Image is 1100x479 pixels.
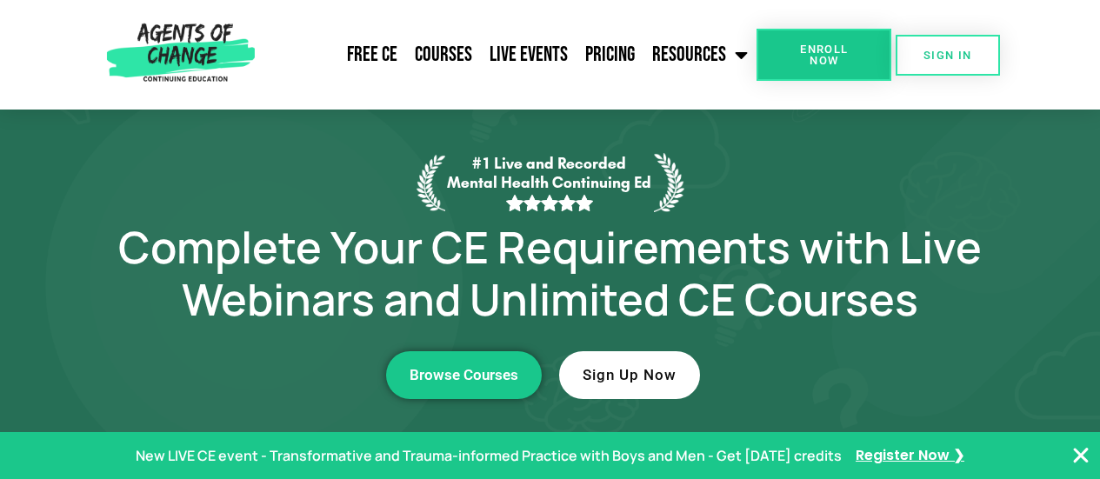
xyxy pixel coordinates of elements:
a: Browse Courses [386,351,542,399]
p: New LIVE CE event - Transformative and Trauma-informed Practice with Boys and Men - Get [DATE] cr... [136,443,842,469]
a: Resources [643,33,757,77]
a: Enroll Now [757,29,891,81]
a: Register Now ❯ [856,443,964,469]
a: Free CE [338,33,406,77]
a: SIGN IN [896,35,1000,76]
a: Courses [406,33,481,77]
a: Live Events [481,33,577,77]
nav: Menu [262,33,757,77]
a: Pricing [577,33,643,77]
span: Browse Courses [410,368,518,383]
span: Sign Up Now [583,368,677,383]
p: #1 Live and Recorded Mental Health Continuing Ed [445,154,654,212]
span: Enroll Now [784,43,863,66]
h1: Complete Your CE Requirements with Live Webinars and Unlimited CE Courses [55,221,1046,325]
a: Sign Up Now [559,351,700,399]
button: Close Banner [1070,445,1091,466]
span: SIGN IN [923,50,972,61]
